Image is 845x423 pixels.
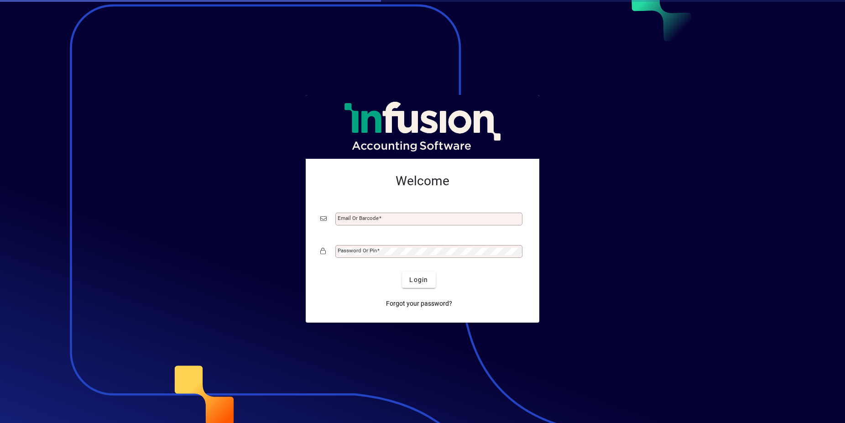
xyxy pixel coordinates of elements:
[338,215,379,221] mat-label: Email or Barcode
[382,295,456,312] a: Forgot your password?
[320,173,525,189] h2: Welcome
[402,272,435,288] button: Login
[338,247,377,254] mat-label: Password or Pin
[409,275,428,285] span: Login
[386,299,452,308] span: Forgot your password?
